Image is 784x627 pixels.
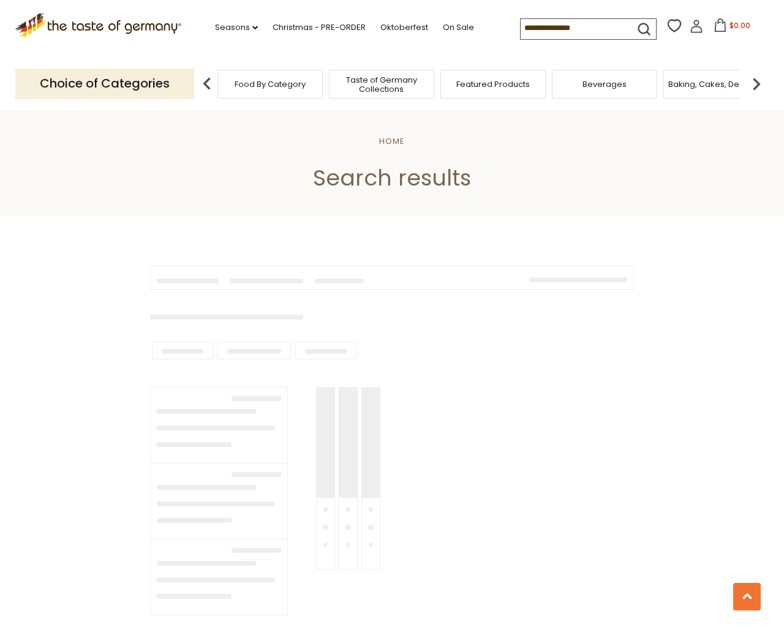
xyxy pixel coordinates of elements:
button: $0.00 [706,18,758,37]
p: Choice of Categories [15,69,194,99]
a: Home [379,135,405,147]
h1: Search results [38,164,746,192]
img: previous arrow [195,72,219,96]
a: Featured Products [456,80,530,89]
a: Seasons [215,21,258,34]
a: Christmas - PRE-ORDER [273,21,366,34]
a: On Sale [443,21,474,34]
a: Food By Category [235,80,306,89]
a: Taste of Germany Collections [333,75,431,94]
span: $0.00 [729,20,750,31]
a: Baking, Cakes, Desserts [668,80,763,89]
a: Oktoberfest [380,21,428,34]
a: Beverages [582,80,627,89]
img: next arrow [744,72,769,96]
